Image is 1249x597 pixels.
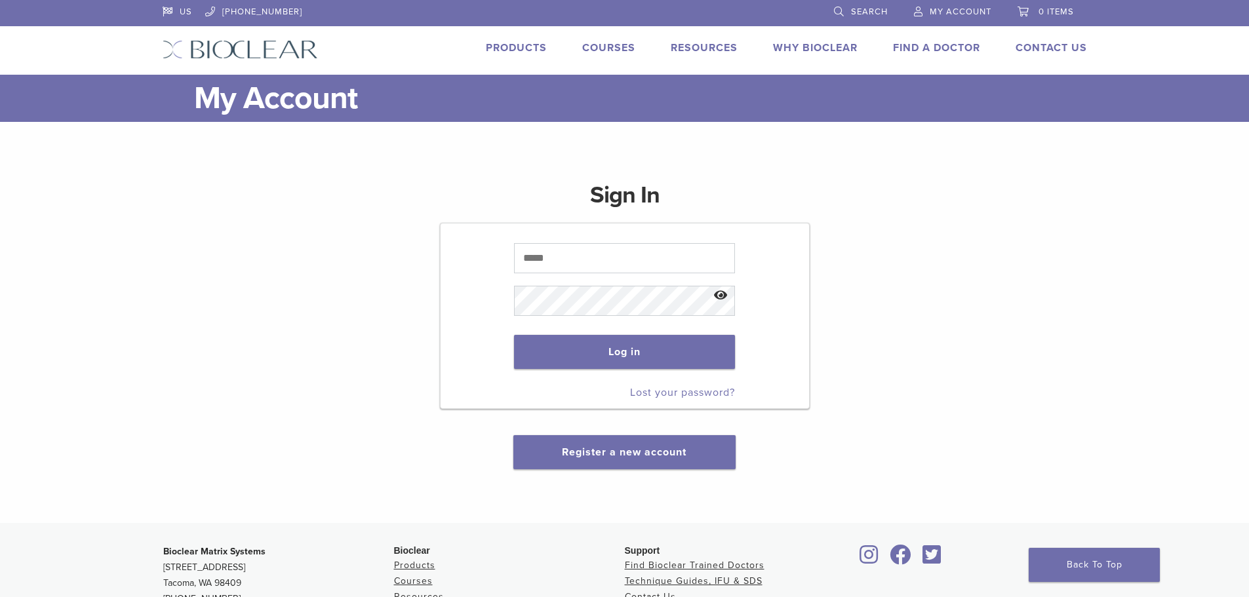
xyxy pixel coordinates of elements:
[886,552,916,566] a: Bioclear
[514,335,735,369] button: Log in
[394,575,433,587] a: Courses
[486,41,547,54] a: Products
[163,546,266,557] strong: Bioclear Matrix Systems
[671,41,738,54] a: Resources
[856,552,883,566] a: Bioclear
[194,75,1087,122] h1: My Account
[394,560,435,571] a: Products
[930,7,991,17] span: My Account
[919,552,946,566] a: Bioclear
[1016,41,1087,54] a: Contact Us
[394,545,430,556] span: Bioclear
[630,386,735,399] a: Lost your password?
[562,446,686,459] a: Register a new account
[513,435,735,469] button: Register a new account
[590,180,660,221] h1: Sign In
[707,279,735,313] button: Show password
[625,545,660,556] span: Support
[1039,7,1074,17] span: 0 items
[893,41,980,54] a: Find A Doctor
[625,560,764,571] a: Find Bioclear Trained Doctors
[1029,548,1160,582] a: Back To Top
[582,41,635,54] a: Courses
[625,575,763,587] a: Technique Guides, IFU & SDS
[163,40,318,59] img: Bioclear
[851,7,888,17] span: Search
[773,41,858,54] a: Why Bioclear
